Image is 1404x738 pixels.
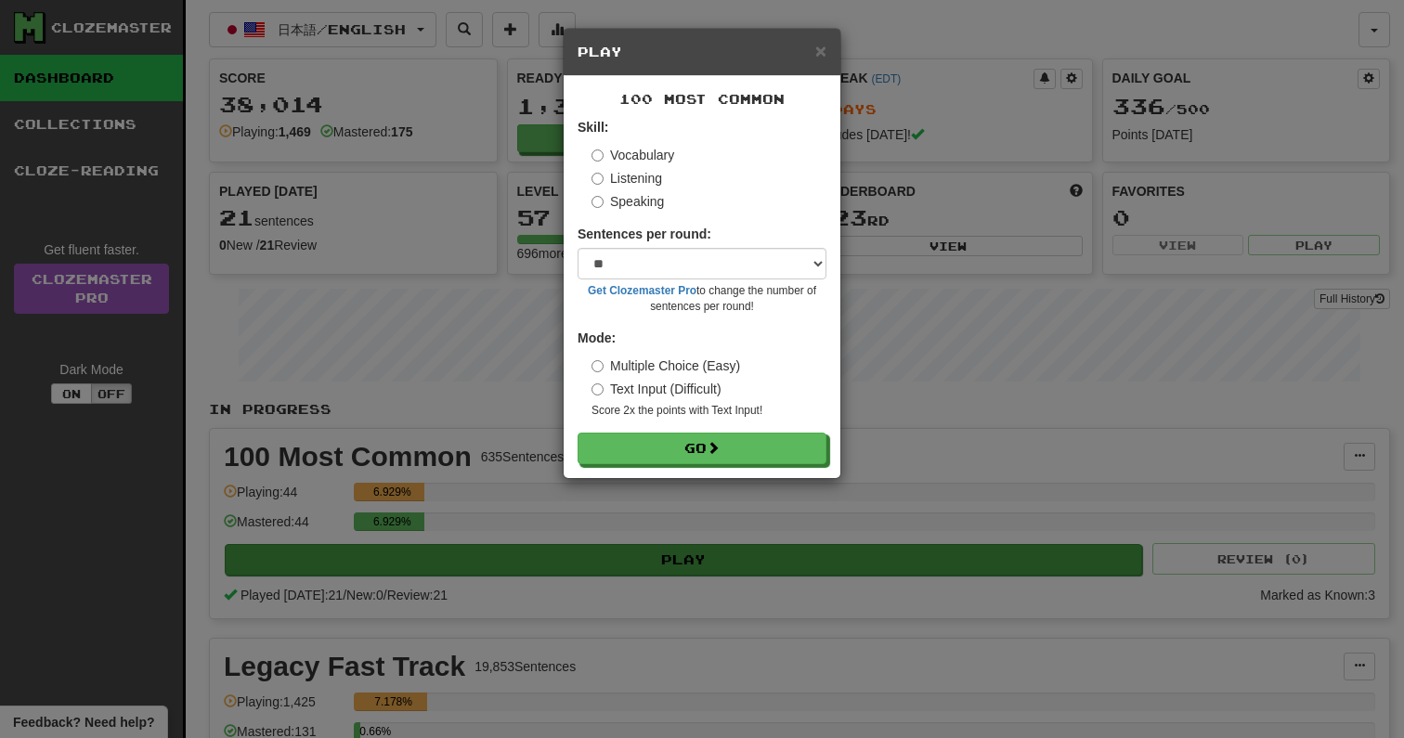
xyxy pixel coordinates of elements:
input: Listening [591,173,604,185]
input: Speaking [591,196,604,208]
small: Score 2x the points with Text Input ! [591,403,826,419]
label: Multiple Choice (Easy) [591,356,740,375]
label: Text Input (Difficult) [591,380,721,398]
label: Speaking [591,192,664,211]
button: Go [578,433,826,464]
label: Listening [591,169,662,188]
span: × [815,40,826,61]
strong: Mode: [578,330,616,345]
input: Text Input (Difficult) [591,383,604,395]
input: Vocabulary [591,149,604,162]
span: 100 Most Common [619,91,785,107]
input: Multiple Choice (Easy) [591,360,604,372]
button: Close [815,41,826,60]
label: Vocabulary [591,146,674,164]
small: to change the number of sentences per round! [578,283,826,315]
strong: Skill: [578,120,608,135]
a: Get Clozemaster Pro [588,284,696,297]
h5: Play [578,43,826,61]
label: Sentences per round: [578,225,711,243]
